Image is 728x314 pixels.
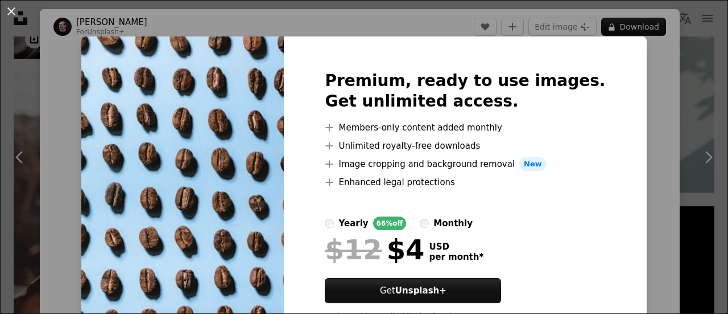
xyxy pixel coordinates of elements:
[325,235,382,264] span: $12
[325,157,605,171] li: Image cropping and background removal
[325,139,605,153] li: Unlimited royalty-free downloads
[325,176,605,189] li: Enhanced legal protections
[373,217,407,230] div: 66% off
[519,157,547,171] span: New
[429,242,483,252] span: USD
[420,219,429,228] input: monthly
[433,217,473,230] div: monthly
[325,121,605,134] li: Members-only content added monthly
[325,235,424,264] div: $4
[325,71,605,112] h2: Premium, ready to use images. Get unlimited access.
[395,286,446,296] strong: Unsplash+
[338,217,368,230] div: yearly
[325,278,501,303] button: GetUnsplash+
[325,219,334,228] input: yearly66%off
[429,252,483,262] span: per month *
